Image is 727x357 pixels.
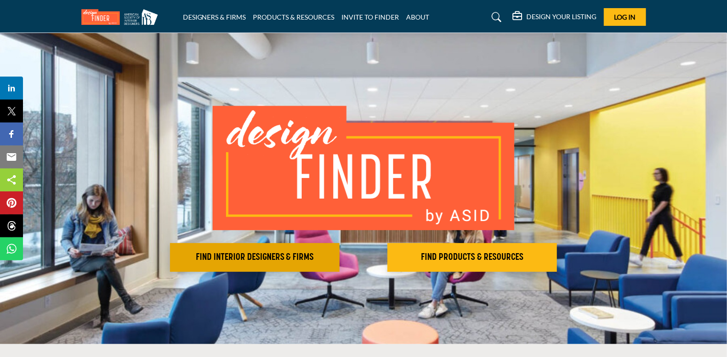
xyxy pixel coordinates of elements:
a: ABOUT [407,13,430,21]
button: FIND INTERIOR DESIGNERS & FIRMS [170,243,340,272]
img: image [213,106,514,230]
h5: DESIGN YOUR LISTING [527,12,597,21]
a: Search [482,10,508,25]
button: Log In [604,8,646,26]
a: INVITE TO FINDER [342,13,399,21]
button: FIND PRODUCTS & RESOURCES [387,243,557,272]
img: Site Logo [81,9,163,25]
h2: FIND INTERIOR DESIGNERS & FIRMS [173,252,337,263]
a: PRODUCTS & RESOURCES [253,13,335,21]
a: DESIGNERS & FIRMS [183,13,246,21]
h2: FIND PRODUCTS & RESOURCES [390,252,554,263]
span: Log In [614,13,636,21]
div: DESIGN YOUR LISTING [513,11,597,23]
